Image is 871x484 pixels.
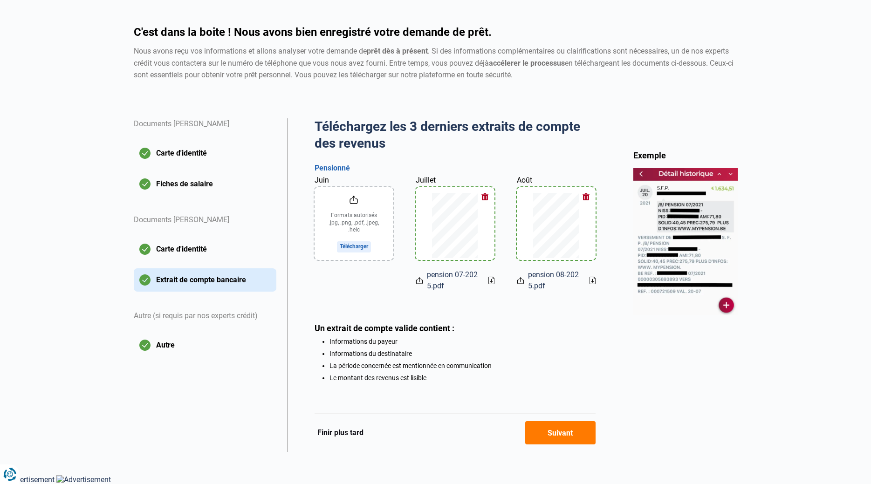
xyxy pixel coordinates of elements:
img: Advertisement [56,475,111,484]
div: Documents [PERSON_NAME] [134,203,276,238]
button: Extrait de compte bancaire [134,268,276,292]
a: Download [488,277,494,284]
button: Suivant [525,421,596,444]
h2: Téléchargez les 3 derniers extraits de compte des revenus [315,118,596,152]
label: Août [517,175,532,186]
h1: C'est dans la boite ! Nous avons bien enregistré votre demande de prêt. [134,27,738,38]
label: Juin [315,175,329,186]
a: Download [590,277,596,284]
button: Fiches de salaire [134,172,276,196]
div: Un extrait de compte valide contient : [315,323,596,333]
li: Le montant des revenus est lisible [329,374,596,382]
strong: accélerer le processus [489,59,565,68]
button: Carte d'identité [134,238,276,261]
img: bankStatement [633,168,738,315]
div: Nous avons reçu vos informations et allons analyser votre demande de . Si des informations complé... [134,45,738,81]
button: Carte d'identité [134,142,276,165]
label: Juillet [416,175,436,186]
span: pension 07-2025.pdf [427,269,481,292]
button: Autre [134,334,276,357]
div: Documents [PERSON_NAME] [134,118,276,142]
button: Finir plus tard [315,427,366,439]
li: La période concernée est mentionnée en communication [329,362,596,369]
div: Exemple [633,150,738,161]
div: Autre (si requis par nos experts crédit) [134,299,276,334]
li: Informations du payeur [329,338,596,345]
li: Informations du destinataire [329,350,596,357]
h3: Pensionné [315,164,596,173]
span: pension 08-2025.pdf [528,269,582,292]
strong: prêt dès à présent [367,47,428,55]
